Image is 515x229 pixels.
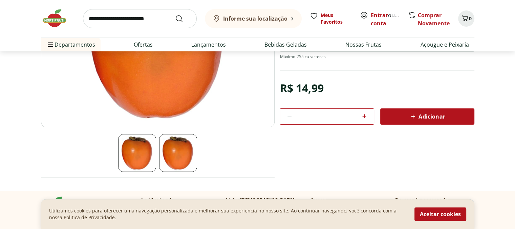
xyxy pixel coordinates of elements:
[371,12,388,19] a: Entrar
[380,108,474,125] button: Adicionar
[409,112,445,121] span: Adicionar
[191,41,226,49] a: Lançamentos
[49,207,406,221] p: Utilizamos cookies para oferecer uma navegação personalizada e melhorar sua experiencia no nosso ...
[280,79,323,98] div: R$ 14,99
[226,197,295,203] p: Links [DEMOGRAPHIC_DATA]
[371,12,408,27] a: Criar conta
[418,12,450,27] a: Comprar Novamente
[371,11,401,28] span: ou
[83,9,197,28] input: search
[310,12,352,26] a: Meus Favoritos
[175,15,191,23] button: Submit Search
[205,9,302,28] button: Informe sua localização
[469,16,472,22] span: 0
[141,197,171,203] p: Institucional
[345,41,382,49] a: Nossas Frutas
[414,207,466,221] button: Aceitar cookies
[321,12,352,26] span: Meus Favoritos
[46,36,95,53] span: Departamentos
[41,197,75,217] img: Hortifruti
[159,134,197,172] img: Principal
[310,197,327,203] p: Acesso
[118,134,156,172] img: Principal
[134,41,153,49] a: Ofertas
[395,197,474,203] p: Formas de pagamento
[458,11,474,27] button: Carrinho
[223,15,287,22] b: Informe sua localização
[41,8,75,28] img: Hortifruti
[264,41,307,49] a: Bebidas Geladas
[420,41,469,49] a: Açougue e Peixaria
[46,36,55,53] button: Menu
